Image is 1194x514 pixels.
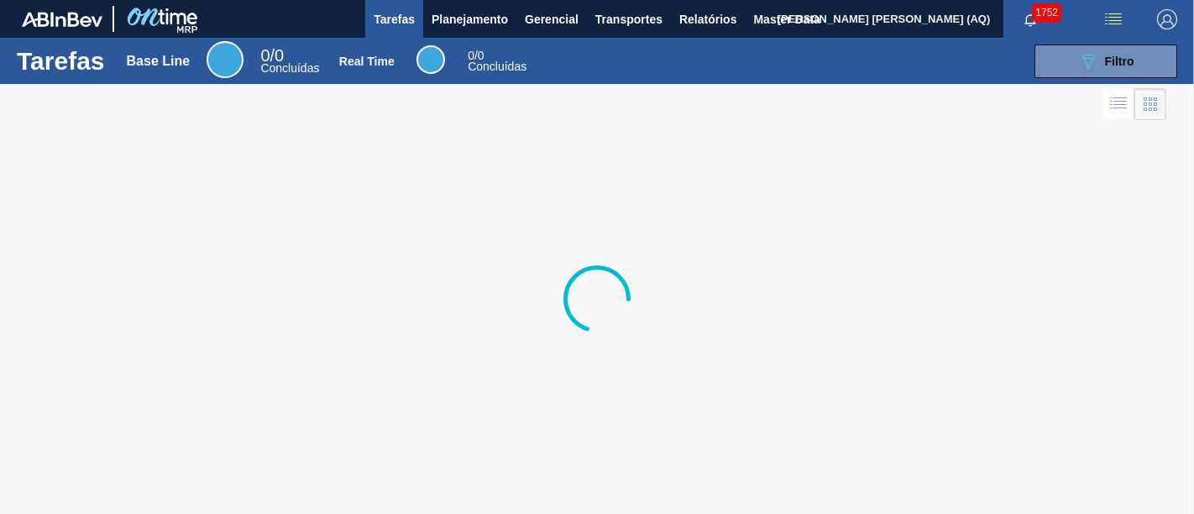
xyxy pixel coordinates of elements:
[753,9,820,29] span: Master Data
[468,49,484,62] span: / 0
[207,41,244,78] div: Base Line
[595,9,662,29] span: Transportes
[260,46,270,65] span: 0
[679,9,736,29] span: Relatórios
[525,9,579,29] span: Gerencial
[468,60,526,73] span: Concluídas
[1103,9,1123,29] img: userActions
[260,49,319,74] div: Base Line
[17,51,105,71] h1: Tarefas
[1032,3,1061,22] span: 1752
[260,46,284,65] span: / 0
[1105,55,1134,68] span: Filtro
[22,12,102,27] img: TNhmsLtSVTkK8tSr43FrP2fwEKptu5GPRR3wAAAABJRU5ErkJggg==
[416,45,445,74] div: Real Time
[468,49,474,62] span: 0
[1157,9,1177,29] img: Logout
[432,9,508,29] span: Planejamento
[339,55,395,68] div: Real Time
[374,9,415,29] span: Tarefas
[468,50,526,72] div: Real Time
[127,54,191,69] div: Base Line
[260,61,319,75] span: Concluídas
[1003,8,1057,31] button: Notificações
[1034,45,1177,78] button: Filtro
